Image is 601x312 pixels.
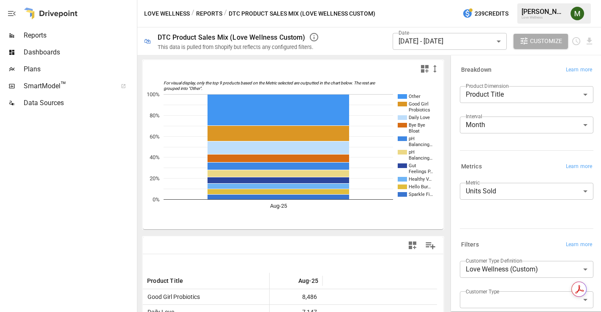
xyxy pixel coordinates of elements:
[409,101,429,107] text: Good Girl
[399,29,409,36] label: Date
[196,8,222,19] button: Reports
[150,133,160,140] text: 60%
[466,288,500,295] label: Customer Type
[409,122,425,128] text: Bye Bye
[585,36,594,46] button: Download report
[409,115,430,120] text: Daily Love
[147,91,160,98] text: 100%
[409,136,415,141] text: pH
[393,33,507,50] div: [DATE] - [DATE]
[566,241,592,249] span: Learn more
[409,192,433,197] text: Sparkle Fi…
[460,183,593,200] div: Units Sold
[409,155,432,161] text: Balancing…
[409,176,432,182] text: Healthy V…
[409,107,430,113] text: Probiotics
[150,154,160,160] text: 40%
[459,6,512,22] button: 239Credits
[158,44,313,50] div: This data is pulled from Shopify but reflects any configured filters.
[191,8,194,19] div: /
[164,81,375,86] text: For visual display, only the top 9 products based on the Metric selected are outputted in the cha...
[150,112,160,119] text: 80%
[565,2,589,25] button: Meredith Lacasse
[460,86,593,103] div: Product Title
[24,64,135,74] span: Plans
[522,8,565,16] div: [PERSON_NAME]
[566,66,592,74] span: Learn more
[475,8,508,19] span: 239 Credits
[158,33,306,41] div: DTC Product Sales Mix (Love Wellness Custom)
[24,47,135,57] span: Dashboards
[460,261,593,278] div: Love Wellness (Custom)
[466,113,482,120] label: Interval
[461,162,482,171] h6: Metrics
[153,196,160,203] text: 0%
[466,257,522,264] label: Customer Type Definition
[530,36,562,46] span: Customize
[144,293,200,300] span: Good Girl Probiotics
[566,163,592,171] span: Learn more
[409,94,421,99] text: Other
[461,240,479,250] h6: Filters
[421,236,440,255] button: Manage Columns
[409,163,416,168] text: Gut
[409,142,432,147] text: Balancing…
[409,184,431,190] text: Hello Bur…
[24,81,112,91] span: SmartModel
[409,169,433,174] text: Feelings P…
[270,203,287,209] text: Aug-25
[224,8,227,19] div: /
[409,149,415,155] text: pH
[24,30,135,41] span: Reports
[461,65,492,75] h6: Breakdown
[24,98,135,108] span: Data Sources
[60,80,66,90] span: ™
[298,277,318,285] span: Aug-25
[514,34,568,49] button: Customize
[466,82,508,90] label: Product Dimension
[274,290,318,304] span: 8,486
[150,175,160,182] text: 20%
[460,117,593,133] div: Month
[571,36,581,46] button: Schedule report
[143,77,437,229] svg: A chart.
[571,7,584,20] img: Meredith Lacasse
[409,128,420,134] text: Bloat
[147,277,183,285] span: Product Title
[522,16,565,19] div: Love Wellness
[466,179,480,186] label: Metric
[144,8,190,19] button: Love Wellness
[144,37,151,45] div: 🛍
